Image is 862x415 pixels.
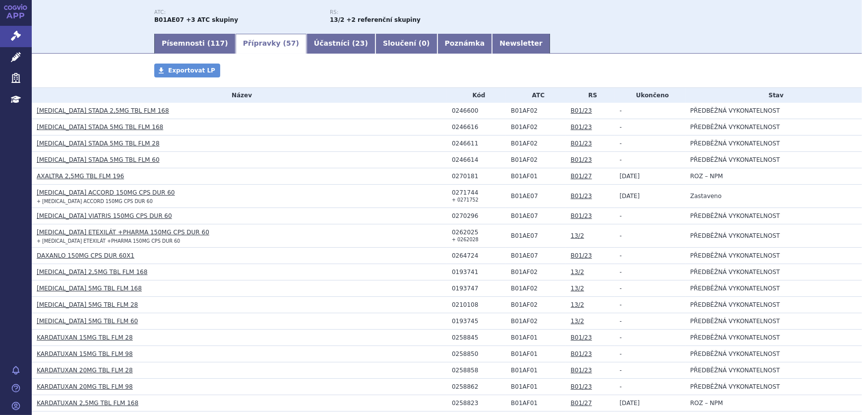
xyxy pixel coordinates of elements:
[619,140,621,147] span: -
[37,285,142,292] a: [MEDICAL_DATA] 5MG TBL FLM 168
[452,107,506,114] div: 0246600
[506,88,566,103] th: ATC
[571,193,592,200] a: B01/23
[619,252,621,259] span: -
[452,212,506,219] div: 0270296
[685,224,862,248] td: PŘEDBĚŽNÁ VYKONATELNOST
[506,152,566,168] td: APIXABAN
[619,318,621,325] span: -
[452,229,506,236] div: 0262025
[286,39,296,47] span: 57
[330,16,344,23] strong: léčiva k terapii nebo k profylaxi tromboembolických onemocnění, přímé inhibitory faktoru Xa a tro...
[447,88,506,103] th: Kód
[37,350,133,357] a: KARDATUXAN 15MG TBL FLM 98
[154,9,320,15] p: ATC:
[506,185,566,208] td: DABIGATRAN-ETEXILÁT
[37,173,124,180] a: AXALTRA 2,5MG TBL FLM 196
[685,248,862,264] td: PŘEDBĚŽNÁ VYKONATELNOST
[685,297,862,313] td: PŘEDBĚŽNÁ VYKONATELNOST
[571,301,584,308] a: 13/2
[506,103,566,119] td: APIXABAN
[506,224,566,248] td: DABIGATRAN-ETEXILÁT
[685,346,862,362] td: PŘEDBĚŽNÁ VYKONATELNOST
[506,346,566,362] td: RIVAROXABAN
[619,107,621,114] span: -
[685,313,862,330] td: PŘEDBĚŽNÁ VYKONATELNOST
[506,297,566,313] td: APIXABAN
[571,334,592,341] a: B01/23
[452,173,506,180] div: 0270181
[422,39,427,47] span: 0
[37,140,160,147] a: [MEDICAL_DATA] STADA 5MG TBL FLM 28
[685,330,862,346] td: PŘEDBĚŽNÁ VYKONATELNOST
[452,301,506,308] div: 0210108
[571,400,592,407] a: B01/27
[236,34,307,54] a: Přípravky (57)
[566,88,615,103] th: RS
[37,229,209,236] a: [MEDICAL_DATA] ETEXILÁT +PHARMA 150MG CPS DUR 60
[571,367,592,374] a: B01/23
[452,285,506,292] div: 0193747
[37,334,133,341] a: KARDATUXAN 15MG TBL FLM 28
[619,334,621,341] span: -
[492,34,550,54] a: Newsletter
[210,39,225,47] span: 117
[571,383,592,390] a: B01/23
[452,189,506,196] div: 0271744
[506,330,566,346] td: RIVAROXABAN
[571,140,592,147] a: B01/23
[452,318,506,325] div: 0193745
[571,318,584,325] a: 13/2
[619,301,621,308] span: -
[685,280,862,297] td: PŘEDBĚŽNÁ VYKONATELNOST
[506,379,566,395] td: RIVAROXABAN
[571,107,592,114] a: B01/23
[685,362,862,379] td: PŘEDBĚŽNÁ VYKONATELNOST
[571,212,592,219] a: B01/23
[154,16,184,23] strong: DABIGATRAN-ETEXILÁT
[168,67,215,74] span: Exportovat LP
[506,395,566,412] td: RIVAROXABAN
[37,318,138,325] a: [MEDICAL_DATA] 5MG TBL FLM 60
[37,252,134,259] a: DAXANLO 150MG CPS DUR 60X1
[619,232,621,239] span: -
[37,124,163,131] a: [MEDICAL_DATA] STADA 5MG TBL FLM 168
[37,156,160,163] a: [MEDICAL_DATA] STADA 5MG TBL FLM 60
[154,64,220,77] a: Exportovat LP
[307,34,375,54] a: Účastníci (23)
[685,185,862,208] td: Zastaveno
[452,197,479,203] small: + 0271752
[37,212,172,219] a: [MEDICAL_DATA] VIATRIS 150MG CPS DUR 60
[452,140,506,147] div: 0246611
[37,238,180,244] small: + [MEDICAL_DATA] ETEXILÁT +PHARMA 150MG CPS DUR 60
[37,400,138,407] a: KARDATUXAN 2,5MG TBL FLM 168
[619,212,621,219] span: -
[37,189,175,196] a: [MEDICAL_DATA] ACCORD 150MG CPS DUR 60
[506,280,566,297] td: APIXABAN
[571,285,584,292] a: 13/2
[506,264,566,280] td: APIXABAN
[452,334,506,341] div: 0258845
[685,88,862,103] th: Stav
[32,88,447,103] th: Název
[619,173,640,180] span: [DATE]
[685,168,862,185] td: ROZ – NPM
[452,237,479,242] small: + 0262028
[506,313,566,330] td: APIXABAN
[685,103,862,119] td: PŘEDBĚŽNÁ VYKONATELNOST
[619,285,621,292] span: -
[619,193,640,200] span: [DATE]
[355,39,365,47] span: 23
[347,16,421,23] strong: +2 referenční skupiny
[685,136,862,152] td: PŘEDBĚŽNÁ VYKONATELNOST
[685,119,862,136] td: PŘEDBĚŽNÁ VYKONATELNOST
[452,252,506,259] div: 0264724
[619,367,621,374] span: -
[619,124,621,131] span: -
[685,395,862,412] td: ROZ – NPM
[571,156,592,163] a: B01/23
[619,400,640,407] span: [DATE]
[330,9,495,15] p: RS:
[506,168,566,185] td: RIVAROXABAN
[571,350,592,357] a: B01/23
